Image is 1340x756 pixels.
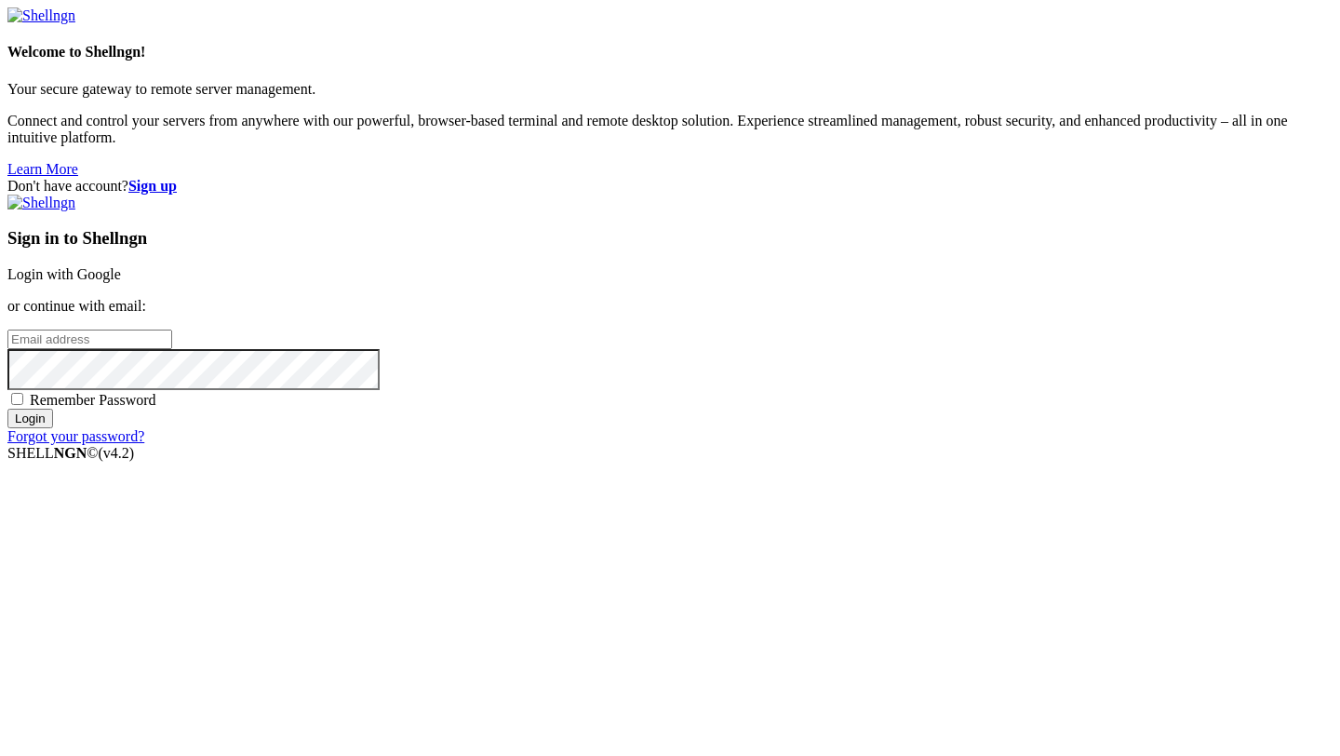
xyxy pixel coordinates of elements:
[11,393,23,405] input: Remember Password
[7,428,144,444] a: Forgot your password?
[7,330,172,349] input: Email address
[7,266,121,282] a: Login with Google
[7,161,78,177] a: Learn More
[7,409,53,428] input: Login
[54,445,87,461] b: NGN
[7,44,1333,61] h4: Welcome to Shellngn!
[7,445,134,461] span: SHELL ©
[7,7,75,24] img: Shellngn
[30,392,156,408] span: Remember Password
[99,445,135,461] span: 4.2.0
[128,178,177,194] a: Sign up
[7,178,1333,195] div: Don't have account?
[7,81,1333,98] p: Your secure gateway to remote server management.
[7,228,1333,249] h3: Sign in to Shellngn
[7,113,1333,146] p: Connect and control your servers from anywhere with our powerful, browser-based terminal and remo...
[7,195,75,211] img: Shellngn
[7,298,1333,315] p: or continue with email:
